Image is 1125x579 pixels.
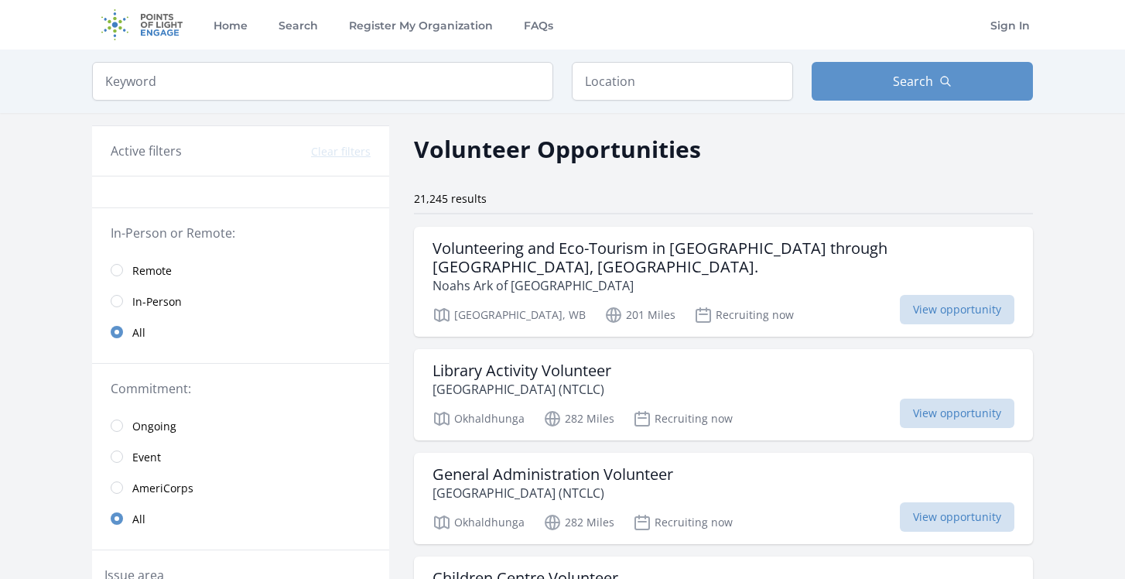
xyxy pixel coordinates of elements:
[433,484,673,502] p: [GEOGRAPHIC_DATA] (NTCLC)
[414,132,701,166] h2: Volunteer Opportunities
[132,450,161,465] span: Event
[543,409,614,428] p: 282 Miles
[633,409,733,428] p: Recruiting now
[900,399,1014,428] span: View opportunity
[812,62,1033,101] button: Search
[132,325,145,341] span: All
[92,472,389,503] a: AmeriCorps
[893,72,933,91] span: Search
[633,513,733,532] p: Recruiting now
[433,361,611,380] h3: Library Activity Volunteer
[132,263,172,279] span: Remote
[604,306,675,324] p: 201 Miles
[433,239,1014,276] h3: Volunteering and Eco-Tourism in [GEOGRAPHIC_DATA] through [GEOGRAPHIC_DATA], [GEOGRAPHIC_DATA].
[694,306,794,324] p: Recruiting now
[311,144,371,159] button: Clear filters
[92,441,389,472] a: Event
[900,502,1014,532] span: View opportunity
[572,62,793,101] input: Location
[92,410,389,441] a: Ongoing
[900,295,1014,324] span: View opportunity
[414,227,1033,337] a: Volunteering and Eco-Tourism in [GEOGRAPHIC_DATA] through [GEOGRAPHIC_DATA], [GEOGRAPHIC_DATA]. N...
[132,512,145,527] span: All
[414,453,1033,544] a: General Administration Volunteer [GEOGRAPHIC_DATA] (NTCLC) Okhaldhunga 282 Miles Recruiting now V...
[132,481,193,496] span: AmeriCorps
[433,513,525,532] p: Okhaldhunga
[111,142,182,160] h3: Active filters
[433,276,1014,295] p: Noahs Ark of [GEOGRAPHIC_DATA]
[111,379,371,398] legend: Commitment:
[92,286,389,317] a: In-Person
[433,380,611,399] p: [GEOGRAPHIC_DATA] (NTCLC)
[92,503,389,534] a: All
[433,306,586,324] p: [GEOGRAPHIC_DATA], WB
[414,191,487,206] span: 21,245 results
[433,465,673,484] h3: General Administration Volunteer
[433,409,525,428] p: Okhaldhunga
[132,419,176,434] span: Ongoing
[543,513,614,532] p: 282 Miles
[92,317,389,348] a: All
[414,349,1033,440] a: Library Activity Volunteer [GEOGRAPHIC_DATA] (NTCLC) Okhaldhunga 282 Miles Recruiting now View op...
[132,294,182,310] span: In-Person
[111,224,371,242] legend: In-Person or Remote:
[92,62,553,101] input: Keyword
[92,255,389,286] a: Remote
